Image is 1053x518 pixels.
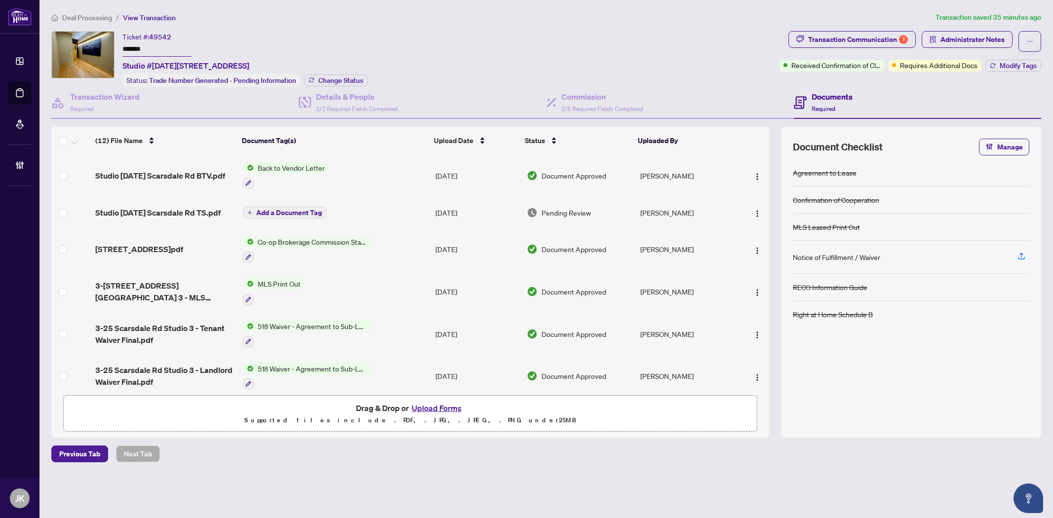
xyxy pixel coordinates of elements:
[243,207,326,219] button: Add a Document Tag
[636,197,737,228] td: [PERSON_NAME]
[979,139,1029,155] button: Manage
[431,228,522,271] td: [DATE]
[753,173,761,181] img: Logo
[149,76,296,85] span: Trade Number Generated - Pending Information
[243,236,254,247] img: Status Icon
[749,326,765,342] button: Logo
[434,135,473,146] span: Upload Date
[247,210,252,215] span: plus
[431,197,522,228] td: [DATE]
[812,91,853,103] h4: Documents
[123,13,176,22] span: View Transaction
[122,60,249,72] span: Studio #[DATE][STREET_ADDRESS]
[122,31,171,42] div: Ticket #:
[900,60,977,71] span: Requires Additional Docs
[318,77,363,84] span: Change Status
[749,241,765,257] button: Logo
[316,105,398,112] span: 2/2 Required Fields Completed
[791,60,880,71] span: Received Confirmation of Closing
[243,206,326,219] button: Add a Document Tag
[527,329,538,339] img: Document Status
[95,170,225,182] span: Studio [DATE] Scarsdale Rd BTV.pdf
[243,321,254,332] img: Status Icon
[254,236,371,247] span: Co-op Brokerage Commission Statement
[542,170,606,181] span: Document Approved
[430,127,521,154] th: Upload Date
[122,74,300,87] div: Status:
[64,396,757,432] span: Drag & Drop orUpload FormsSupported files include .PDF, .JPG, .JPEG, .PNG under25MB
[899,35,908,44] div: 1
[51,445,108,462] button: Previous Tab
[62,13,112,22] span: Deal Processing
[254,278,305,289] span: MLS Print Out
[95,322,234,346] span: 3-25 Scarsdale Rd Studio 3 - Tenant Waiver Final.pdf
[788,31,916,48] button: Transaction Communication1
[527,286,538,297] img: Document Status
[409,402,465,414] button: Upload Forms
[431,313,522,355] td: [DATE]
[51,14,58,21] span: home
[793,194,879,205] div: Confirmation of Cooperation
[243,363,371,390] button: Status Icon518 Waiver - Agreement to Sub-Lease - Commercial
[922,31,1013,48] button: Administrator Notes
[431,270,522,313] td: [DATE]
[254,363,371,374] span: 518 Waiver - Agreement to Sub-Lease - Commercial
[527,244,538,255] img: Document Status
[254,162,329,173] span: Back to Vendor Letter
[525,135,545,146] span: Status
[8,7,32,26] img: logo
[985,60,1041,72] button: Modify Tags
[1000,62,1037,69] span: Modify Tags
[527,370,538,381] img: Document Status
[238,127,430,154] th: Document Tag(s)
[316,91,398,103] h4: Details & People
[149,33,171,41] span: 49542
[243,278,254,289] img: Status Icon
[793,252,880,262] div: Notice of Fulfillment / Waiver
[304,74,368,86] button: Change Status
[793,140,883,154] span: Document Checklist
[542,244,606,255] span: Document Approved
[997,139,1023,155] span: Manage
[1014,483,1043,513] button: Open asap
[527,170,538,181] img: Document Status
[753,373,761,381] img: Logo
[70,414,751,426] p: Supported files include .PDF, .JPG, .JPEG, .PNG under 25 MB
[95,207,221,219] span: Studio [DATE] Scarsdale Rd TS.pdf
[808,32,908,47] div: Transaction Communication
[1026,38,1033,45] span: ellipsis
[634,127,734,154] th: Uploaded By
[95,364,234,388] span: 3-25 Scarsdale Rd Studio 3 - Landlord Waiver Final.pdf
[542,207,591,218] span: Pending Review
[561,91,643,103] h4: Commission
[15,491,25,505] span: JK
[940,32,1005,47] span: Administrator Notes
[749,284,765,299] button: Logo
[936,12,1041,23] article: Transaction saved 35 minutes ago
[95,135,143,146] span: (12) File Name
[542,329,606,339] span: Document Approved
[431,355,522,398] td: [DATE]
[812,105,835,112] span: Required
[52,32,114,78] img: IMG-C11963979_1.jpg
[561,105,643,112] span: 2/2 Required Fields Completed
[749,205,765,221] button: Logo
[70,105,94,112] span: Required
[243,162,254,173] img: Status Icon
[431,154,522,197] td: [DATE]
[930,36,936,43] span: solution
[116,12,119,23] li: /
[521,127,634,154] th: Status
[59,446,100,462] span: Previous Tab
[749,368,765,384] button: Logo
[542,286,606,297] span: Document Approved
[243,162,329,189] button: Status IconBack to Vendor Letter
[753,331,761,339] img: Logo
[527,207,538,218] img: Document Status
[793,167,857,178] div: Agreement to Lease
[636,355,737,398] td: [PERSON_NAME]
[753,247,761,255] img: Logo
[636,313,737,355] td: [PERSON_NAME]
[753,289,761,296] img: Logo
[256,209,322,216] span: Add a Document Tag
